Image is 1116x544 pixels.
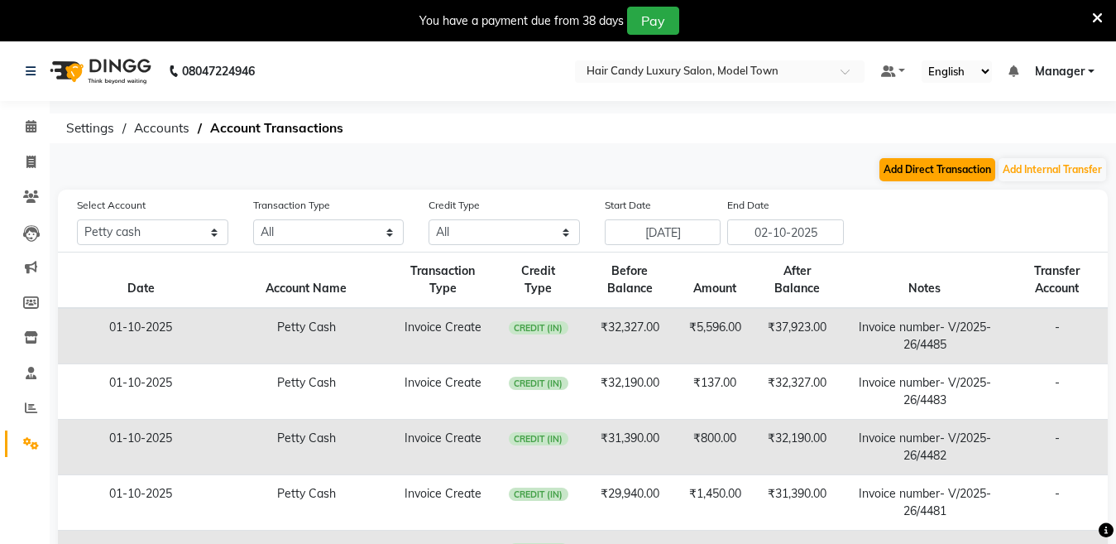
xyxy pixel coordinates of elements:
span: Settings [58,113,122,143]
b: 08047224946 [182,48,255,94]
td: ₹1,450.00 [679,475,751,531]
td: 01-10-2025 [58,420,223,475]
label: End Date [727,198,769,213]
td: Invoice number- V/2025-26/4485 [843,308,1007,364]
th: Transfer Account [1007,253,1108,309]
td: ₹32,190.00 [751,420,843,475]
td: 01-10-2025 [58,364,223,420]
td: ₹31,390.00 [580,420,678,475]
td: ₹31,390.00 [751,475,843,531]
td: ₹32,327.00 [751,364,843,420]
td: Invoice Create [389,308,496,364]
button: Add Internal Transfer [999,158,1106,181]
span: Account Transactions [202,113,352,143]
td: ₹29,940.00 [580,475,678,531]
button: Pay [627,7,679,35]
th: After Balance [751,253,843,309]
td: Invoice number- V/2025-26/4481 [843,475,1007,531]
td: - [1007,475,1108,531]
td: Invoice number- V/2025-26/4482 [843,420,1007,475]
label: Transaction Type [253,198,330,213]
td: Petty Cash [223,364,389,420]
td: 01-10-2025 [58,475,223,531]
td: - [1007,364,1108,420]
span: CREDIT (IN) [509,432,568,445]
div: You have a payment due from 38 days [419,12,624,30]
td: - [1007,420,1108,475]
td: ₹37,923.00 [751,308,843,364]
input: End Date [727,219,844,245]
img: logo [42,48,156,94]
label: Select Account [77,198,146,213]
td: ₹32,190.00 [580,364,678,420]
td: - [1007,308,1108,364]
span: CREDIT (IN) [509,377,568,390]
span: Manager [1035,63,1085,80]
td: ₹32,327.00 [580,308,678,364]
input: Start Date [605,219,721,245]
td: Invoice Create [389,420,496,475]
td: Invoice Create [389,475,496,531]
label: Credit Type [429,198,480,213]
span: CREDIT (IN) [509,488,568,501]
th: Date [58,253,223,309]
td: Petty Cash [223,475,389,531]
span: Accounts [126,113,198,143]
label: Start Date [605,198,651,213]
td: ₹800.00 [679,420,751,475]
td: Invoice number- V/2025-26/4483 [843,364,1007,420]
td: ₹5,596.00 [679,308,751,364]
td: Invoice Create [389,364,496,420]
th: Account Name [223,253,389,309]
td: ₹137.00 [679,364,751,420]
button: Add Direct Transaction [879,158,995,181]
td: 01-10-2025 [58,308,223,364]
td: Petty Cash [223,420,389,475]
th: Before Balance [580,253,678,309]
th: Notes [843,253,1007,309]
span: CREDIT (IN) [509,321,568,335]
td: Petty Cash [223,308,389,364]
th: Credit Type [496,253,580,309]
th: Amount [679,253,751,309]
th: Transaction Type [389,253,496,309]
